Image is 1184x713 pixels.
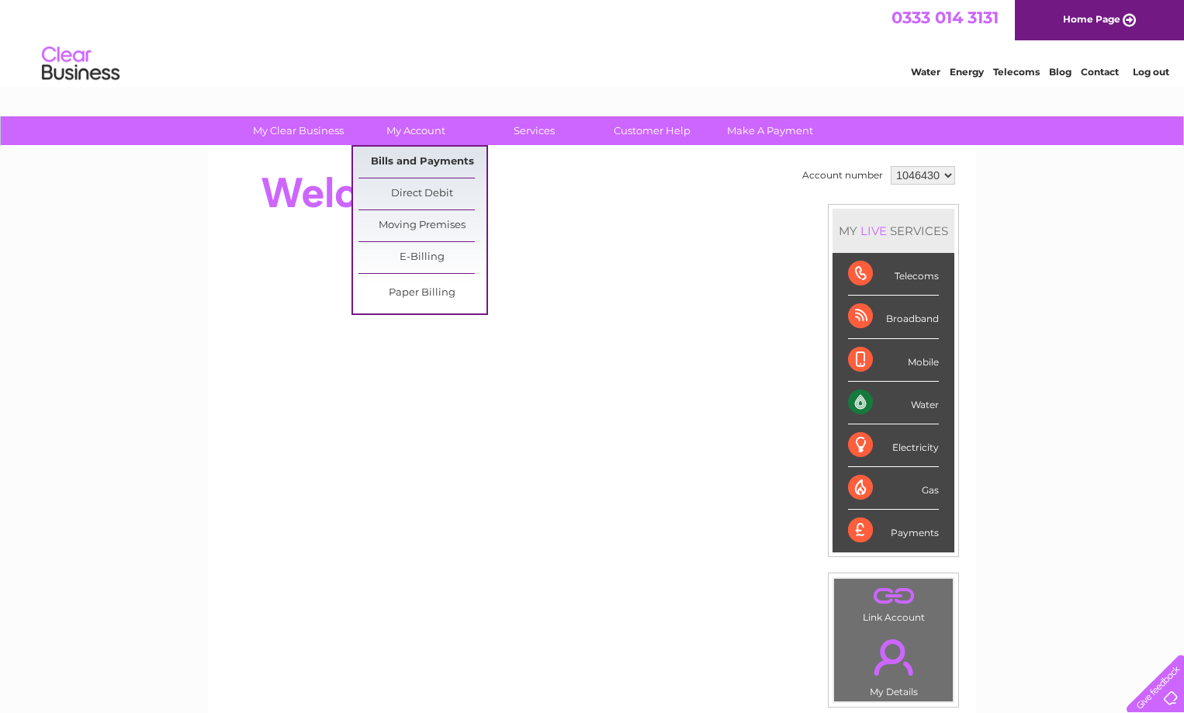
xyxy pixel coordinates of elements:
div: Telecoms [848,253,939,296]
div: Mobile [848,339,939,382]
a: Direct Debit [358,178,486,209]
td: Account number [798,162,887,189]
img: logo.png [41,40,120,88]
div: Water [848,382,939,424]
a: Make A Payment [706,116,834,145]
div: MY SERVICES [833,209,954,253]
div: Payments [848,510,939,552]
a: 0333 014 3131 [891,8,999,27]
td: My Details [833,626,954,702]
a: Moving Premises [358,210,486,241]
a: Energy [950,66,984,78]
a: Contact [1081,66,1119,78]
a: Log out [1133,66,1169,78]
div: Clear Business is a trading name of Verastar Limited (registered in [GEOGRAPHIC_DATA] No. 3667643... [227,9,960,75]
a: E-Billing [358,242,486,273]
a: Services [470,116,598,145]
a: . [838,630,949,684]
a: Blog [1049,66,1071,78]
a: Customer Help [588,116,716,145]
a: My Clear Business [234,116,362,145]
a: Telecoms [993,66,1040,78]
div: LIVE [857,223,890,238]
a: . [838,583,949,610]
a: My Account [352,116,480,145]
div: Electricity [848,424,939,467]
div: Gas [848,467,939,510]
a: Bills and Payments [358,147,486,178]
a: Water [911,66,940,78]
a: Paper Billing [358,278,486,309]
td: Link Account [833,578,954,627]
div: Broadband [848,296,939,338]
